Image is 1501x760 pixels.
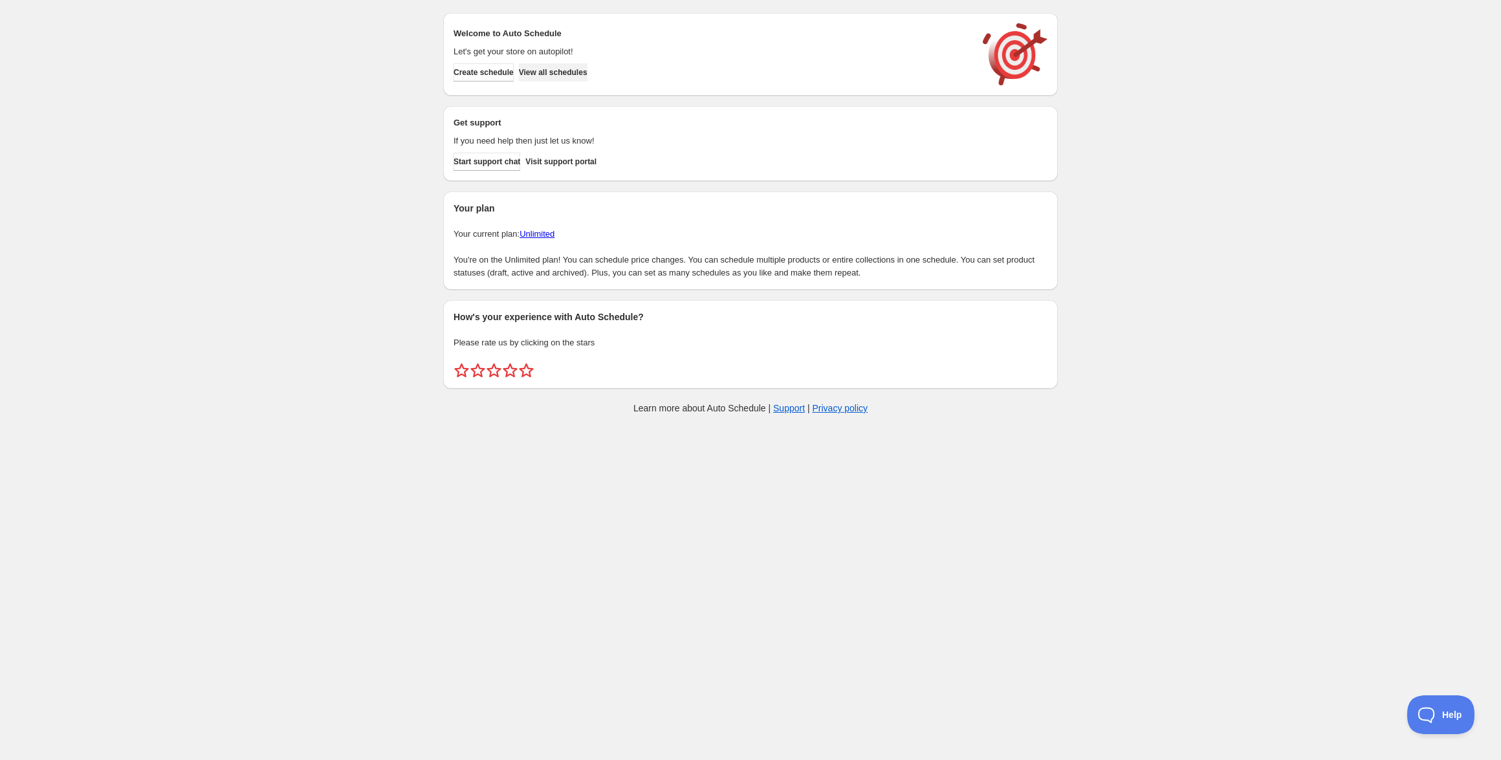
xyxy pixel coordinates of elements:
h2: Your plan [454,202,1047,215]
p: Let's get your store on autopilot! [454,45,970,58]
span: View all schedules [519,67,587,78]
p: You're on the Unlimited plan! You can schedule price changes. You can schedule multiple products ... [454,254,1047,279]
iframe: Toggle Customer Support [1407,695,1475,734]
h2: Get support [454,116,970,129]
p: Please rate us by clicking on the stars [454,336,1047,349]
button: Create schedule [454,63,514,81]
p: Learn more about Auto Schedule | | [633,402,868,415]
a: Unlimited [520,229,554,239]
h2: Welcome to Auto Schedule [454,27,970,40]
a: Privacy policy [813,403,868,413]
p: If you need help then just let us know! [454,135,970,147]
h2: How's your experience with Auto Schedule? [454,310,1047,323]
span: Create schedule [454,67,514,78]
a: Start support chat [454,153,520,171]
a: Support [773,403,805,413]
a: Visit support portal [525,153,597,171]
button: View all schedules [519,63,587,81]
span: Start support chat [454,157,520,167]
span: Visit support portal [525,157,597,167]
p: Your current plan: [454,228,1047,241]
